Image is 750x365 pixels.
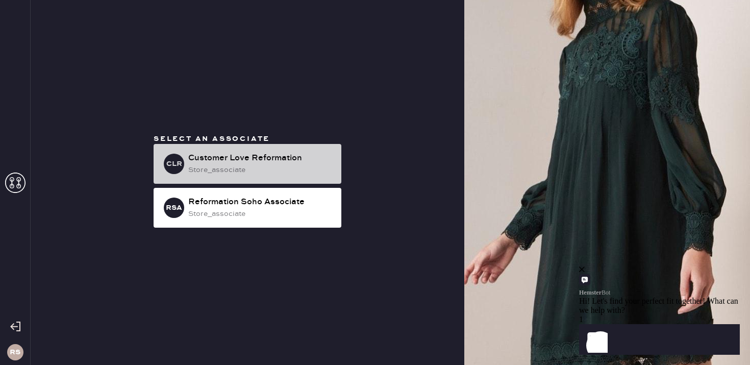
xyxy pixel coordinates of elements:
[579,227,747,363] iframe: Front Chat
[188,164,333,176] div: store_associate
[166,204,182,211] h3: RSA
[188,208,333,220] div: store_associate
[188,196,333,208] div: Reformation Soho Associate
[154,134,270,143] span: Select an associate
[10,349,20,356] h3: RS
[188,152,333,164] div: Customer Love Reformation
[166,160,182,167] h3: CLR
